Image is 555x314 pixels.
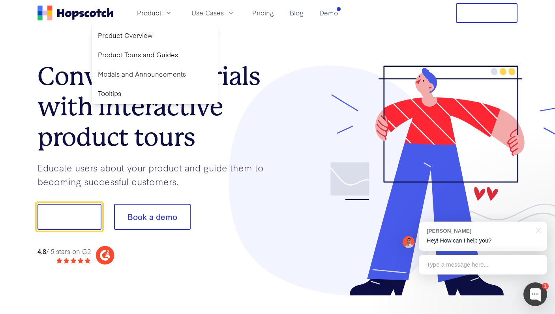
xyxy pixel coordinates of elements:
[95,27,215,43] a: Product Overview
[316,6,341,19] a: Demo
[37,204,101,230] button: Show me!
[114,204,191,230] button: Book a demo
[137,8,161,18] span: Product
[419,255,547,275] div: Type a message here...
[37,246,91,256] div: / 5 stars on G2
[95,85,215,102] a: Tooltips
[542,283,549,290] div: 1
[37,61,277,152] h1: Convert more trials with interactive product tours
[187,6,240,19] button: Use Cases
[37,161,277,188] p: Educate users about your product and guide them to becoming successful customers.
[37,6,113,21] a: Home
[287,6,307,19] a: Blog
[95,66,215,82] a: Modals and Announcements
[403,236,414,248] img: Mark Spera
[95,47,215,63] a: Product Tours and Guides
[249,6,277,19] a: Pricing
[191,8,224,18] span: Use Cases
[456,3,517,23] button: Free Trial
[37,246,46,256] strong: 4.8
[132,6,177,19] button: Product
[427,237,539,245] p: Hey! How can I help you?
[427,227,531,235] div: [PERSON_NAME]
